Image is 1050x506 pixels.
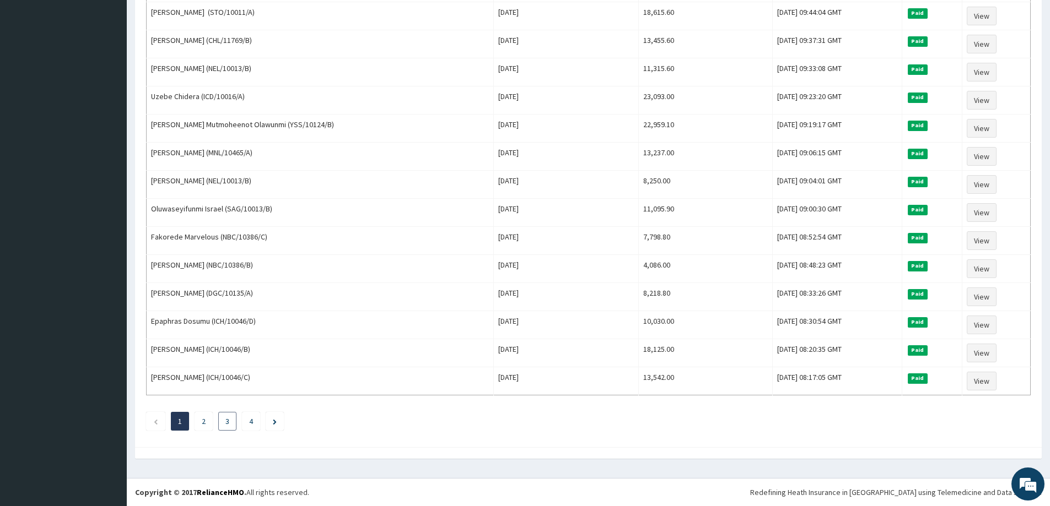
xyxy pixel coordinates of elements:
[773,30,902,58] td: [DATE] 09:37:31 GMT
[147,227,494,255] td: Fakorede Marvelous (NBC/10386/C)
[147,30,494,58] td: [PERSON_NAME] (CHL/11769/B)
[967,63,997,81] a: View
[967,7,997,25] a: View
[639,255,773,283] td: 4,086.00
[20,55,45,83] img: d_794563401_company_1708531726252_794563401
[908,64,928,74] span: Paid
[494,2,639,30] td: [DATE]
[147,58,494,86] td: [PERSON_NAME] (NEL/10013/B)
[967,287,997,306] a: View
[639,367,773,395] td: 13,542.00
[639,58,773,86] td: 11,315.60
[639,339,773,367] td: 18,125.00
[967,259,997,278] a: View
[181,6,207,32] div: Minimize live chat window
[147,367,494,395] td: [PERSON_NAME] (ICH/10046/C)
[908,289,928,299] span: Paid
[967,91,997,110] a: View
[908,8,928,18] span: Paid
[147,143,494,171] td: [PERSON_NAME] (MNL/10465/A)
[908,177,928,187] span: Paid
[153,416,158,426] a: Previous page
[147,283,494,311] td: [PERSON_NAME] (DGC/10135/A)
[147,86,494,115] td: Uzebe Chidera (ICD/10016/A)
[967,119,997,138] a: View
[225,416,229,426] a: Page 3
[147,199,494,227] td: Oluwaseyifunmi Israel (SAG/10013/B)
[494,255,639,283] td: [DATE]
[773,86,902,115] td: [DATE] 09:23:20 GMT
[773,255,902,283] td: [DATE] 08:48:23 GMT
[639,283,773,311] td: 8,218.80
[773,311,902,339] td: [DATE] 08:30:54 GMT
[639,115,773,143] td: 22,959.10
[494,58,639,86] td: [DATE]
[773,367,902,395] td: [DATE] 08:17:05 GMT
[639,311,773,339] td: 10,030.00
[773,2,902,30] td: [DATE] 09:44:04 GMT
[127,478,1050,506] footer: All rights reserved.
[494,199,639,227] td: [DATE]
[273,416,277,426] a: Next page
[494,115,639,143] td: [DATE]
[494,283,639,311] td: [DATE]
[494,311,639,339] td: [DATE]
[494,339,639,367] td: [DATE]
[639,199,773,227] td: 11,095.90
[967,372,997,390] a: View
[967,147,997,166] a: View
[494,143,639,171] td: [DATE]
[773,115,902,143] td: [DATE] 09:19:17 GMT
[908,317,928,327] span: Paid
[967,231,997,250] a: View
[908,121,928,130] span: Paid
[639,2,773,30] td: 18,615.60
[967,175,997,194] a: View
[773,171,902,199] td: [DATE] 09:04:01 GMT
[202,416,206,426] a: Page 2
[908,149,928,159] span: Paid
[750,487,1042,498] div: Redefining Heath Insurance in [GEOGRAPHIC_DATA] using Telemedicine and Data Science!
[494,367,639,395] td: [DATE]
[64,139,152,250] span: We're online!
[773,143,902,171] td: [DATE] 09:06:15 GMT
[494,86,639,115] td: [DATE]
[494,30,639,58] td: [DATE]
[147,311,494,339] td: Epaphras Dosumu (ICH/10046/D)
[197,487,244,497] a: RelianceHMO
[639,86,773,115] td: 23,093.00
[773,58,902,86] td: [DATE] 09:33:08 GMT
[57,62,185,76] div: Chat with us now
[773,199,902,227] td: [DATE] 09:00:30 GMT
[249,416,253,426] a: Page 4
[639,30,773,58] td: 13,455.60
[967,203,997,222] a: View
[639,227,773,255] td: 7,798.80
[147,171,494,199] td: [PERSON_NAME] (NEL/10013/B)
[967,35,997,53] a: View
[494,171,639,199] td: [DATE]
[908,373,928,383] span: Paid
[908,261,928,271] span: Paid
[773,339,902,367] td: [DATE] 08:20:35 GMT
[967,315,997,334] a: View
[773,227,902,255] td: [DATE] 08:52:54 GMT
[147,115,494,143] td: [PERSON_NAME] Mutmoheenot Olawunmi (YSS/10124/B)
[147,339,494,367] td: [PERSON_NAME] (ICH/10046/B)
[908,233,928,243] span: Paid
[639,143,773,171] td: 13,237.00
[908,93,928,102] span: Paid
[178,416,182,426] a: Page 1 is your current page
[908,36,928,46] span: Paid
[6,301,210,339] textarea: Type your message and hit 'Enter'
[773,283,902,311] td: [DATE] 08:33:26 GMT
[147,2,494,30] td: [PERSON_NAME] (STO/10011/A)
[967,344,997,362] a: View
[908,345,928,355] span: Paid
[494,227,639,255] td: [DATE]
[135,487,246,497] strong: Copyright © 2017 .
[147,255,494,283] td: [PERSON_NAME] (NBC/10386/B)
[908,205,928,215] span: Paid
[639,171,773,199] td: 8,250.00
